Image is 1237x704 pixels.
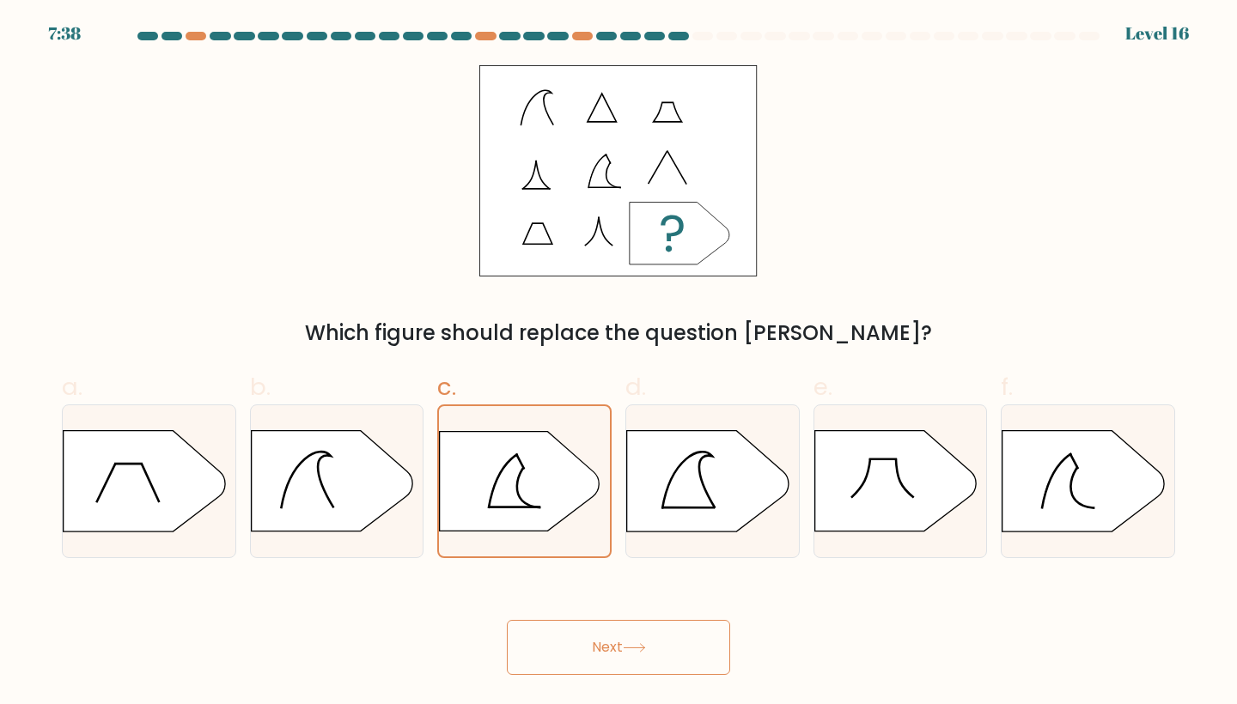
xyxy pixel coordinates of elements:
span: e. [813,370,832,404]
span: c. [437,370,456,404]
div: Level 16 [1125,21,1189,46]
span: a. [62,370,82,404]
span: f. [1001,370,1013,404]
button: Next [507,620,730,675]
div: Which figure should replace the question [PERSON_NAME]? [72,318,1165,349]
span: d. [625,370,646,404]
div: 7:38 [48,21,81,46]
span: b. [250,370,271,404]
